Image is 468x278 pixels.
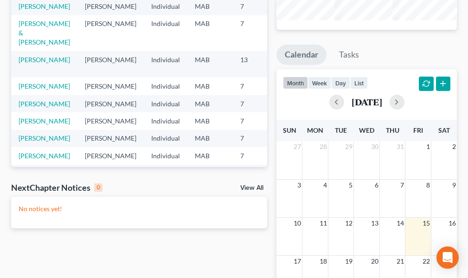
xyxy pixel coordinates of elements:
[77,51,144,78] td: [PERSON_NAME]
[94,183,103,192] div: 0
[19,82,70,90] a: [PERSON_NAME]
[335,126,347,134] span: Tue
[370,141,379,152] span: 30
[187,51,233,78] td: MAB
[77,165,144,191] td: [PERSON_NAME]
[370,218,379,229] span: 13
[19,2,70,10] a: [PERSON_NAME]
[283,126,296,134] span: Sun
[19,134,70,142] a: [PERSON_NAME]
[283,77,308,89] button: month
[19,100,70,108] a: [PERSON_NAME]
[425,141,431,152] span: 1
[438,126,450,134] span: Sat
[413,126,423,134] span: Fri
[451,180,457,191] span: 9
[233,95,279,112] td: 7
[77,147,144,164] td: [PERSON_NAME]
[187,95,233,112] td: MAB
[187,165,233,191] td: MAB
[386,126,399,134] span: Thu
[144,147,187,164] td: Individual
[422,218,431,229] span: 15
[344,218,353,229] span: 12
[396,218,405,229] span: 14
[77,78,144,95] td: [PERSON_NAME]
[187,147,233,164] td: MAB
[396,141,405,152] span: 31
[19,204,260,213] p: No notices yet!
[187,78,233,95] td: MAB
[233,112,279,129] td: 7
[448,218,457,229] span: 16
[348,180,353,191] span: 5
[144,51,187,78] td: Individual
[19,19,70,46] a: [PERSON_NAME] & [PERSON_NAME]
[425,180,431,191] span: 8
[187,15,233,51] td: MAB
[144,112,187,129] td: Individual
[350,77,368,89] button: list
[144,95,187,112] td: Individual
[331,77,350,89] button: day
[144,165,187,191] td: Individual
[19,56,70,64] a: [PERSON_NAME]
[233,147,279,164] td: 7
[293,218,302,229] span: 10
[144,130,187,147] td: Individual
[11,182,103,193] div: NextChapter Notices
[77,95,144,112] td: [PERSON_NAME]
[144,15,187,51] td: Individual
[77,112,144,129] td: [PERSON_NAME]
[293,141,302,152] span: 27
[399,180,405,191] span: 7
[319,218,328,229] span: 11
[233,78,279,95] td: 7
[307,126,323,134] span: Mon
[77,130,144,147] td: [PERSON_NAME]
[359,126,374,134] span: Wed
[233,130,279,147] td: 7
[374,180,379,191] span: 6
[308,77,331,89] button: week
[322,180,328,191] span: 4
[370,256,379,267] span: 20
[19,117,70,125] a: [PERSON_NAME]
[233,51,279,78] td: 13
[296,180,302,191] span: 3
[451,141,457,152] span: 2
[77,15,144,51] td: [PERSON_NAME]
[436,246,459,269] div: Open Intercom Messenger
[352,97,382,107] h2: [DATE]
[396,256,405,267] span: 21
[187,130,233,147] td: MAB
[240,185,263,191] a: View All
[19,152,70,160] a: [PERSON_NAME]
[319,256,328,267] span: 18
[144,78,187,95] td: Individual
[293,256,302,267] span: 17
[187,112,233,129] td: MAB
[233,15,279,51] td: 7
[331,45,367,65] a: Tasks
[344,141,353,152] span: 29
[276,45,327,65] a: Calendar
[422,256,431,267] span: 22
[319,141,328,152] span: 28
[233,165,279,191] td: 7
[344,256,353,267] span: 19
